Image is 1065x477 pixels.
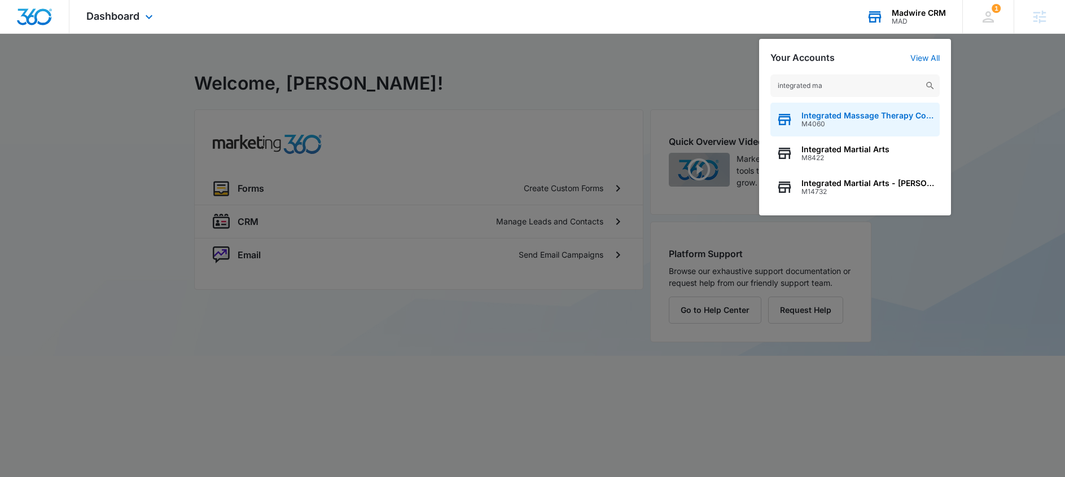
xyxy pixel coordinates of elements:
span: M14732 [801,188,934,196]
div: notifications count [992,4,1001,13]
span: Integrated Martial Arts [801,145,889,154]
button: Integrated Massage Therapy CollegeM4060 [770,103,940,136]
span: M4060 [801,120,934,128]
div: account name [892,8,946,17]
input: Search Accounts [770,74,940,97]
button: Integrated Martial ArtsM8422 [770,136,940,170]
button: Integrated Martial Arts - [PERSON_NAME] FoundationM14732 [770,170,940,204]
span: Integrated Martial Arts - [PERSON_NAME] Foundation [801,179,934,188]
span: Dashboard [86,10,139,22]
span: Integrated Massage Therapy College [801,111,934,120]
a: View All [910,53,940,63]
div: account id [892,17,946,25]
span: M8422 [801,154,889,162]
span: 1 [992,4,1001,13]
h2: Your Accounts [770,52,835,63]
